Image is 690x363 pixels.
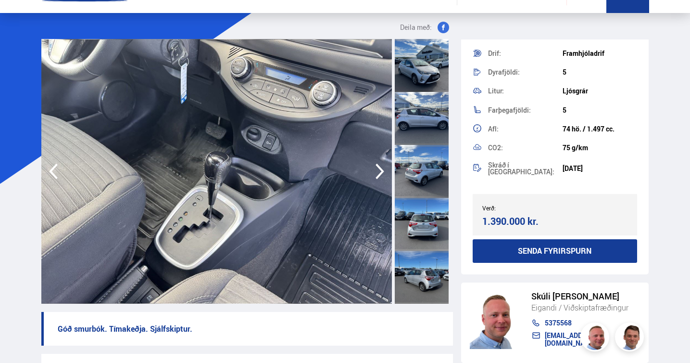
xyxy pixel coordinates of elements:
[563,144,637,152] div: 75 g/km
[563,50,637,57] div: Framhjóladrif
[488,144,563,151] div: CO2:
[488,126,563,132] div: Afl:
[41,39,392,304] img: 3574614.jpeg
[616,324,645,353] img: FbJEzSuNWCJXmdc-.webp
[531,332,640,347] a: [EMAIL_ADDRESS][DOMAIN_NAME]
[41,312,453,346] p: Góð smurbók. Tímakeðja. Sjálfskiptur.
[488,50,563,57] div: Drif:
[488,107,563,114] div: Farþegafjöldi:
[531,319,640,327] a: 5375568
[473,239,637,263] button: Senda fyrirspurn
[563,87,637,95] div: Ljósgrár
[396,22,453,33] button: Deila með:
[531,301,640,314] div: Eigandi / Viðskiptafræðingur
[482,205,555,211] div: Verð:
[531,291,640,301] div: Skúli [PERSON_NAME]
[470,291,522,349] img: siFngHWaQ9KaOqBr.png
[8,4,37,33] button: Opna LiveChat spjallviðmót
[563,106,637,114] div: 5
[488,162,563,175] div: Skráð í [GEOGRAPHIC_DATA]:
[488,88,563,94] div: Litur:
[563,165,637,172] div: [DATE]
[563,68,637,76] div: 5
[563,125,637,133] div: 74 hö. / 1.497 cc.
[488,69,563,76] div: Dyrafjöldi:
[482,215,552,228] div: 1.390.000 kr.
[582,324,611,353] img: siFngHWaQ9KaOqBr.png
[400,22,432,33] span: Deila með:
